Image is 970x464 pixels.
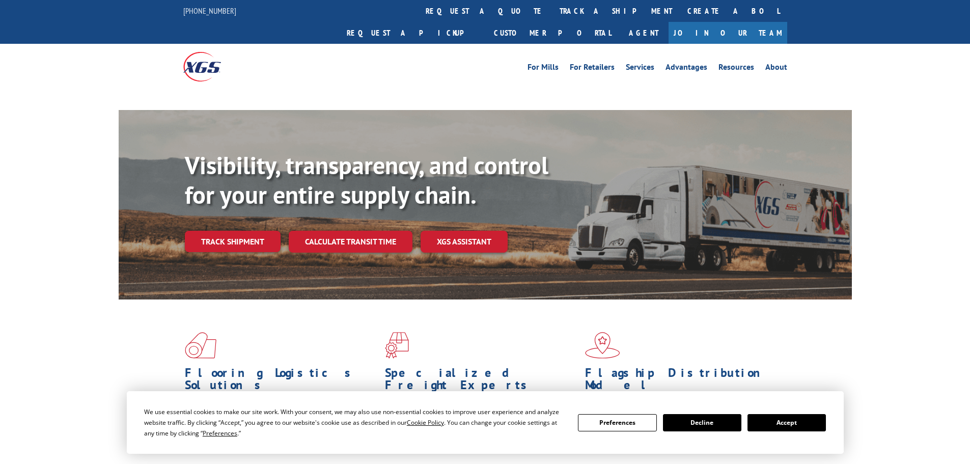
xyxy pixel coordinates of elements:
[663,414,741,431] button: Decline
[528,63,559,74] a: For Mills
[570,63,615,74] a: For Retailers
[421,231,508,253] a: XGS ASSISTANT
[585,332,620,359] img: xgs-icon-flagship-distribution-model-red
[585,367,778,396] h1: Flagship Distribution Model
[289,231,412,253] a: Calculate transit time
[626,63,654,74] a: Services
[486,22,619,44] a: Customer Portal
[666,63,707,74] a: Advantages
[185,149,548,210] b: Visibility, transparency, and control for your entire supply chain.
[619,22,669,44] a: Agent
[578,414,656,431] button: Preferences
[183,6,236,16] a: [PHONE_NUMBER]
[747,414,826,431] button: Accept
[203,429,237,438] span: Preferences
[385,367,577,396] h1: Specialized Freight Experts
[185,231,281,252] a: Track shipment
[144,406,566,439] div: We use essential cookies to make our site work. With your consent, we may also use non-essential ...
[385,332,409,359] img: xgs-icon-focused-on-flooring-red
[407,418,444,427] span: Cookie Policy
[185,367,377,396] h1: Flooring Logistics Solutions
[127,391,844,454] div: Cookie Consent Prompt
[765,63,787,74] a: About
[718,63,754,74] a: Resources
[669,22,787,44] a: Join Our Team
[339,22,486,44] a: Request a pickup
[185,332,216,359] img: xgs-icon-total-supply-chain-intelligence-red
